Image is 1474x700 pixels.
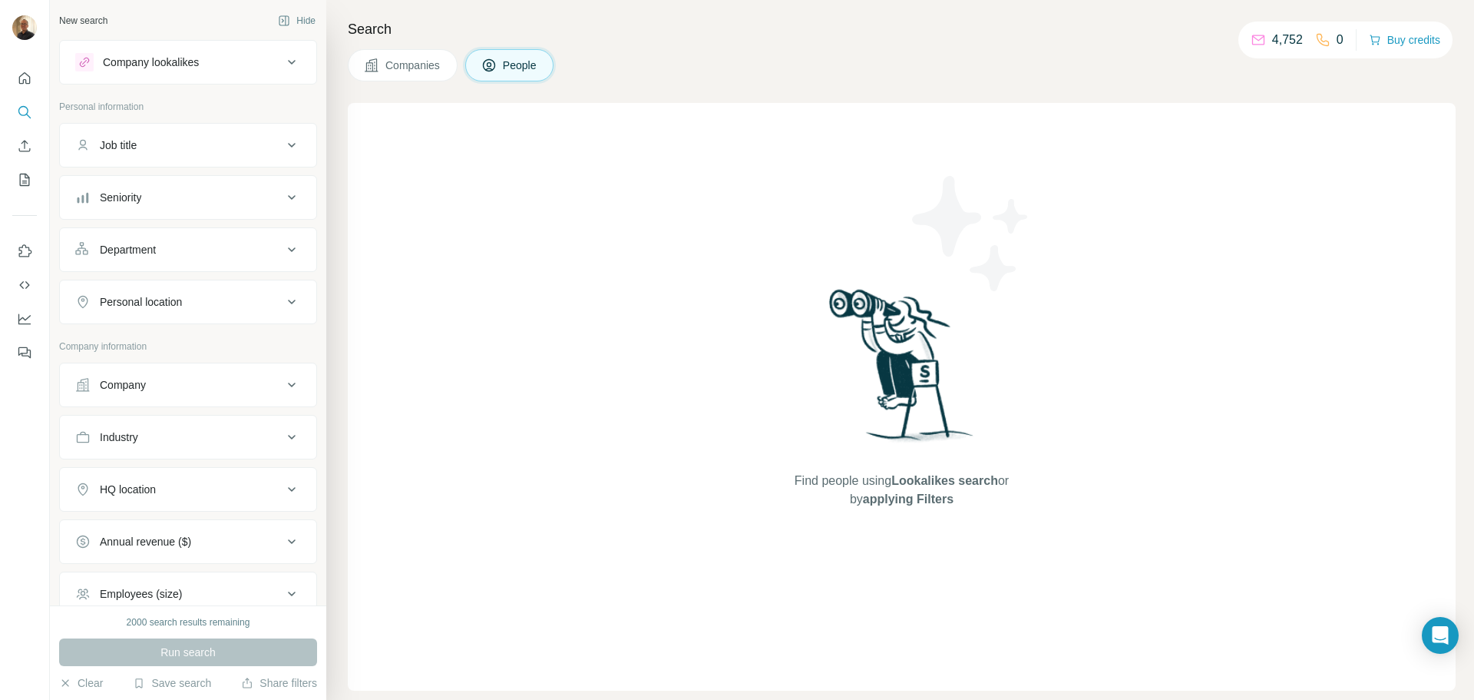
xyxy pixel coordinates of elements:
span: Lookalikes search [891,474,998,487]
button: Use Surfe API [12,271,37,299]
div: HQ location [100,482,156,497]
span: applying Filters [863,493,953,506]
button: Feedback [12,339,37,367]
button: Save search [133,675,211,691]
div: 2000 search results remaining [127,615,250,629]
div: Company [100,377,146,393]
span: Find people using or by [778,472,1024,509]
div: Seniority [100,190,141,205]
h4: Search [348,18,1456,40]
button: Hide [267,9,326,32]
div: Job title [100,138,137,153]
img: Surfe Illustration - Stars [902,164,1040,303]
div: Company lookalikes [103,55,199,70]
button: Personal location [60,284,316,320]
p: 4,752 [1272,31,1303,49]
button: Dashboard [12,305,37,333]
div: Employees (size) [100,586,182,602]
button: My lists [12,166,37,194]
button: Industry [60,419,316,456]
span: People [503,58,538,73]
button: Annual revenue ($) [60,523,316,560]
div: Industry [100,430,138,445]
div: Personal location [100,294,182,310]
p: Personal information [59,100,317,114]
img: Surfe Illustration - Woman searching with binoculars [822,285,982,456]
div: Department [100,242,156,257]
button: Job title [60,127,316,164]
button: Employees (size) [60,576,316,612]
button: Search [12,98,37,126]
button: HQ location [60,471,316,508]
div: Annual revenue ($) [100,534,191,549]
button: Company lookalikes [60,44,316,81]
p: Company information [59,340,317,353]
p: 0 [1337,31,1343,49]
button: Quick start [12,65,37,92]
button: Enrich CSV [12,132,37,160]
div: Open Intercom Messenger [1422,617,1459,654]
button: Buy credits [1369,29,1440,51]
button: Company [60,367,316,403]
button: Seniority [60,179,316,216]
div: New search [59,14,107,28]
button: Use Surfe on LinkedIn [12,237,37,265]
button: Clear [59,675,103,691]
button: Share filters [241,675,317,691]
img: Avatar [12,15,37,40]
button: Department [60,231,316,268]
span: Companies [385,58,441,73]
